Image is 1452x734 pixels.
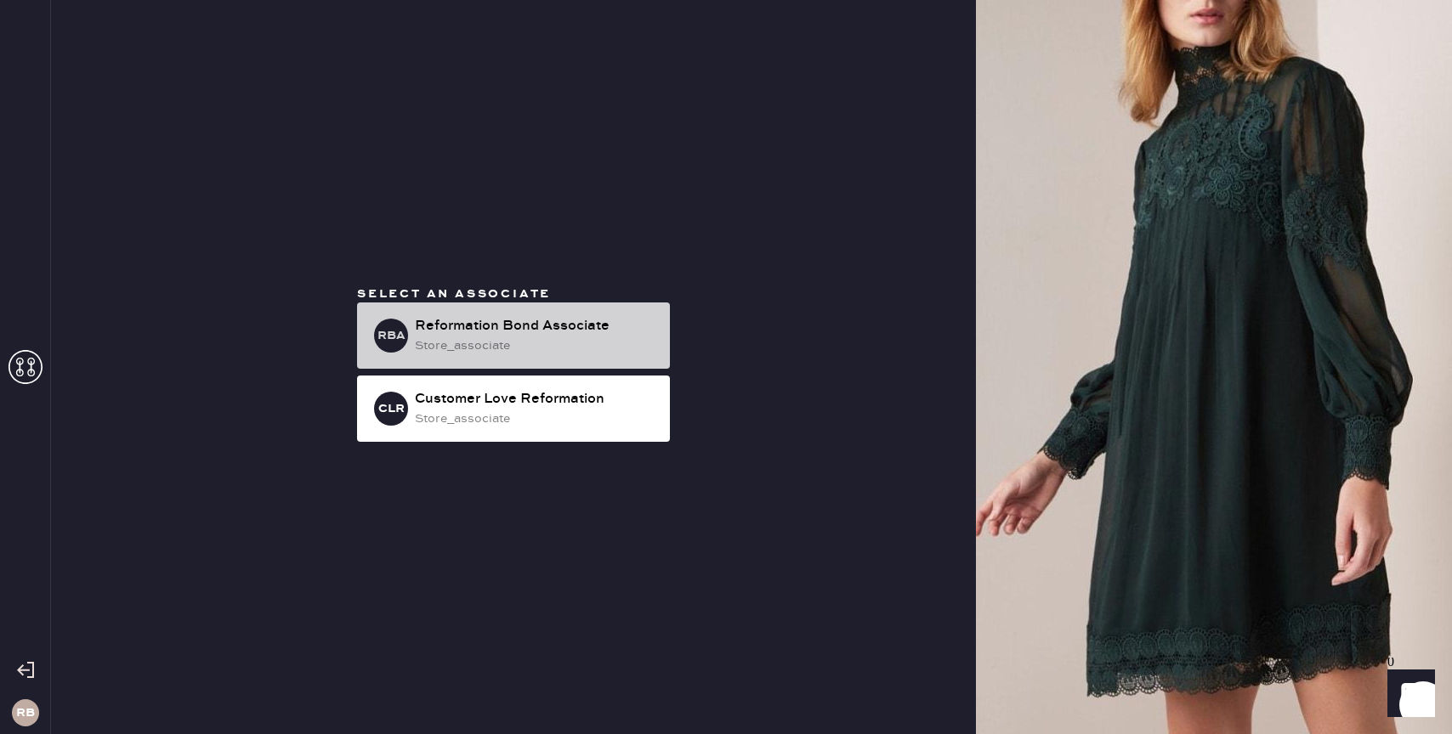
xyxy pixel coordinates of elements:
[377,330,406,342] h3: RBA
[16,707,35,719] h3: RB
[1371,658,1444,731] iframe: Front Chat
[415,389,656,409] div: Customer Love Reformation
[415,316,656,336] div: Reformation Bond Associate
[415,409,656,428] div: store_associate
[415,336,656,355] div: store_associate
[378,403,405,415] h3: CLR
[357,286,551,302] span: Select an associate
